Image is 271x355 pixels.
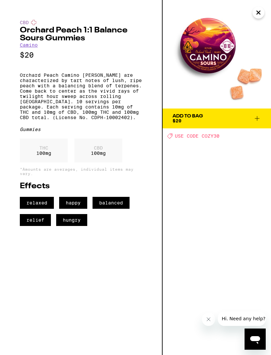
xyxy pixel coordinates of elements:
div: 100 mg [20,139,68,162]
h2: Orchard Peach 1:1 Balance Sours Gummies [20,26,142,42]
iframe: Message from company [218,311,266,326]
span: balanced [93,197,130,209]
span: relaxed [20,197,54,209]
p: *Amounts are averages, individual items may vary. [20,167,142,176]
button: Add To Bag$20 [163,109,271,128]
p: $20 [20,51,142,59]
span: $20 [173,118,181,123]
a: Camino [20,42,38,48]
span: hungry [56,214,87,226]
button: Close [252,7,264,19]
img: cbdColor.svg [31,20,36,25]
div: Add To Bag [173,114,203,118]
div: CBD [20,20,142,25]
iframe: Close message [202,313,215,326]
span: USE CODE COZY30 [175,133,219,139]
iframe: Button to launch messaging window [245,329,266,350]
p: THC [36,145,51,151]
span: relief [20,214,51,226]
div: 100 mg [74,139,122,162]
span: happy [59,197,87,209]
p: Orchard Peach Camino [PERSON_NAME] are characterized by tart notes of lush, ripe peach with a bal... [20,72,142,120]
div: Gummies [20,127,142,132]
h2: Effects [20,182,142,190]
p: CBD [91,145,106,151]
